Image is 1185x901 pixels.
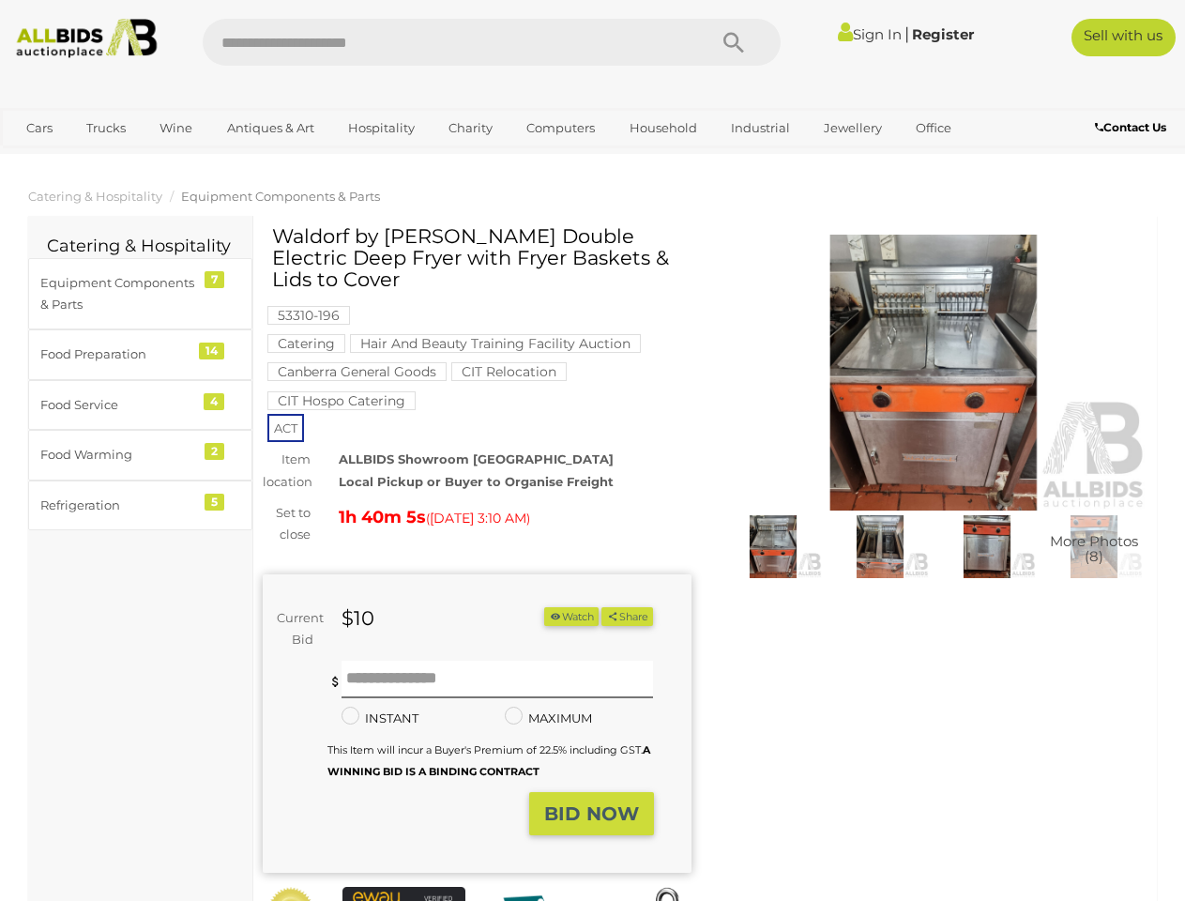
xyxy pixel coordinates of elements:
h1: Waldorf by [PERSON_NAME] Double Electric Deep Fryer with Fryer Baskets & Lids to Cover [272,225,687,290]
div: 14 [199,343,224,359]
a: Sign In [838,25,902,43]
label: MAXIMUM [505,708,592,729]
a: Food Warming 2 [28,430,252,480]
a: Sell with us [1071,19,1176,56]
a: Jewellery [812,113,894,144]
strong: ALLBIDS Showroom [GEOGRAPHIC_DATA] [339,451,614,466]
span: [DATE] 3:10 AM [430,510,526,527]
a: CIT Relocation [451,364,567,379]
img: Waldorf by Moffat Double Electric Deep Fryer with Fryer Baskets & Lids to Cover [1045,515,1143,578]
small: This Item will incur a Buyer's Premium of 22.5% including GST. [327,743,650,778]
div: Food Service [40,394,195,416]
a: Household [617,113,709,144]
img: Waldorf by Moffat Double Electric Deep Fryer with Fryer Baskets & Lids to Cover [831,515,929,578]
a: Cars [14,113,65,144]
label: INSTANT [342,708,418,729]
div: 5 [205,494,224,511]
div: Refrigeration [40,495,195,516]
a: Hair And Beauty Training Facility Auction [350,336,641,351]
li: Watch this item [544,607,599,627]
mark: 53310-196 [267,306,350,325]
a: Register [912,25,974,43]
a: Food Service 4 [28,380,252,430]
img: Waldorf by Moffat Double Electric Deep Fryer with Fryer Baskets & Lids to Cover [720,235,1148,511]
a: Catering [267,336,345,351]
a: Antiques & Art [215,113,327,144]
b: Contact Us [1095,120,1166,134]
div: 7 [205,271,224,288]
img: Waldorf by Moffat Double Electric Deep Fryer with Fryer Baskets & Lids to Cover [938,515,1036,578]
a: 53310-196 [267,308,350,323]
strong: Local Pickup or Buyer to Organise Freight [339,474,614,489]
a: Canberra General Goods [267,364,447,379]
button: Search [687,19,781,66]
a: Catering & Hospitality [28,189,162,204]
div: Item location [249,449,325,493]
a: Food Preparation 14 [28,329,252,379]
a: Office [904,113,964,144]
mark: CIT Relocation [451,362,567,381]
strong: $10 [342,606,374,630]
a: [GEOGRAPHIC_DATA] [86,144,244,175]
div: 2 [205,443,224,460]
a: Sports [14,144,77,175]
a: Hospitality [336,113,427,144]
span: ( ) [426,511,530,526]
div: Food Preparation [40,344,195,365]
div: Equipment Components & Parts [40,272,195,316]
span: ACT [267,414,304,442]
a: More Photos(8) [1045,515,1143,578]
a: Refrigeration 5 [28,481,252,530]
mark: Hair And Beauty Training Facility Auction [350,334,641,353]
a: Trucks [74,113,138,144]
strong: 1h 40m 5s [339,507,426,527]
button: Share [601,607,653,627]
div: Food Warming [40,444,195,466]
div: Set to close [249,502,325,546]
img: Waldorf by Moffat Double Electric Deep Fryer with Fryer Baskets & Lids to Cover [724,515,822,578]
button: BID NOW [529,792,654,836]
mark: Canberra General Goods [267,362,447,381]
a: Charity [436,113,505,144]
a: Equipment Components & Parts 7 [28,258,252,330]
a: Equipment Components & Parts [181,189,380,204]
button: Watch [544,607,599,627]
div: Current Bid [263,607,327,651]
a: Computers [514,113,607,144]
h2: Catering & Hospitality [47,237,234,256]
span: More Photos (8) [1050,533,1138,564]
img: Allbids.com.au [8,19,165,58]
div: 4 [204,393,224,410]
mark: CIT Hospo Catering [267,391,416,410]
span: | [904,23,909,44]
a: Wine [147,113,205,144]
mark: Catering [267,334,345,353]
a: Contact Us [1095,117,1171,138]
a: Industrial [719,113,802,144]
a: CIT Hospo Catering [267,393,416,408]
strong: BID NOW [544,802,639,825]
